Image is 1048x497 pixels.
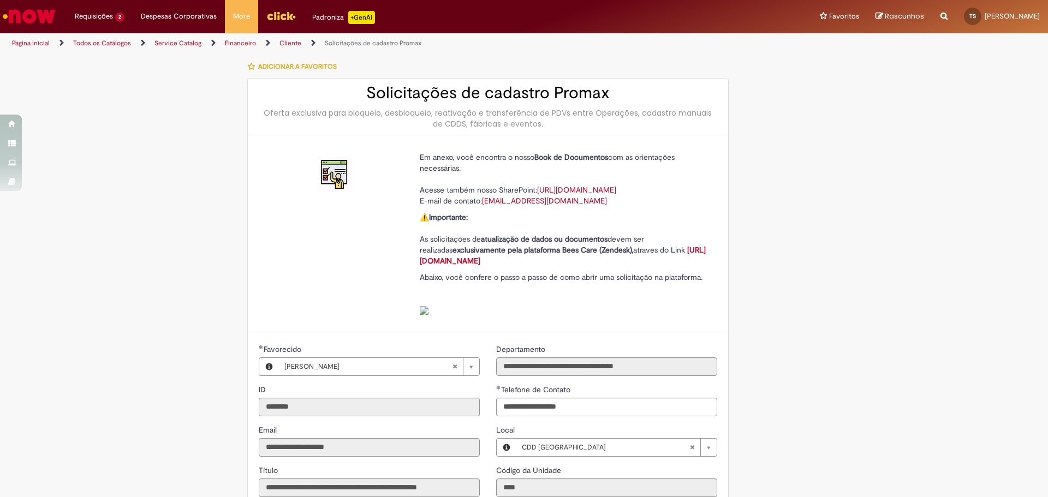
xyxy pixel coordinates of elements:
[446,358,463,375] abbr: Limpar campo Favorecido
[496,344,547,354] span: Somente leitura - Departamento
[496,478,717,497] input: Código da Unidade
[348,11,375,24] p: +GenAi
[522,439,689,456] span: CDD [GEOGRAPHIC_DATA]
[1,5,57,27] img: ServiceNow
[501,385,573,394] span: Telefone de Contato
[496,344,547,355] label: Somente leitura - Departamento
[496,385,501,390] span: Obrigatório Preenchido
[233,11,250,22] span: More
[876,11,924,22] a: Rascunhos
[264,344,303,354] span: Necessários - Favorecido
[259,438,480,457] input: Email
[684,439,700,456] abbr: Limpar campo Local
[12,39,50,47] a: Página inicial
[259,398,480,416] input: ID
[225,39,256,47] a: Financeiro
[259,107,717,129] div: Oferta exclusiva para bloqueio, desbloqueio, reativação e transferência de PDVs entre Operações, ...
[420,152,709,206] p: Em anexo, você encontra o nosso com as orientações necessárias. Acesse também nosso SharePoint: E...
[496,357,717,376] input: Departamento
[73,39,131,47] a: Todos os Catálogos
[259,358,279,375] button: Favorecido, Visualizar este registro Takasi Augusto De Souza
[259,424,279,435] label: Somente leitura - Email
[259,385,268,394] span: Somente leitura - ID
[516,439,717,456] a: CDD [GEOGRAPHIC_DATA]Limpar campo Local
[8,33,690,53] ul: Trilhas de página
[496,398,717,416] input: Telefone de Contato
[420,306,428,315] img: sys_attachment.do
[259,425,279,435] span: Somente leitura - Email
[985,11,1040,21] span: [PERSON_NAME]
[154,39,201,47] a: Service Catalog
[969,13,976,20] span: TS
[115,13,124,22] span: 2
[258,62,337,71] span: Adicionar a Favoritos
[452,245,633,255] strong: exclusivamente pela plataforma Bees Care (Zendesk),
[481,234,608,244] strong: atualização de dados ou documentos
[259,384,268,395] label: Somente leitura - ID
[259,465,280,476] label: Somente leitura - Título
[482,196,607,206] a: [EMAIL_ADDRESS][DOMAIN_NAME]
[266,8,296,24] img: click_logo_yellow_360x200.png
[420,245,706,266] a: [URL][DOMAIN_NAME]
[325,39,421,47] a: Solicitações de cadastro Promax
[279,358,479,375] a: [PERSON_NAME]Limpar campo Favorecido
[496,465,563,476] label: Somente leitura - Código da Unidade
[537,185,616,195] a: [URL][DOMAIN_NAME]
[284,358,452,375] span: [PERSON_NAME]
[420,212,709,266] p: ⚠️ As solicitações de devem ser realizadas atraves do Link
[420,272,709,315] p: Abaixo, você confere o passo a passo de como abrir uma solicitação na plataforma.
[259,465,280,475] span: Somente leitura - Título
[279,39,301,47] a: Cliente
[534,152,608,162] strong: Book de Documentos
[496,425,517,435] span: Local
[312,11,375,24] div: Padroniza
[259,84,717,102] h2: Solicitações de cadastro Promax
[429,212,468,222] strong: Importante:
[885,11,924,21] span: Rascunhos
[75,11,113,22] span: Requisições
[496,465,563,475] span: Somente leitura - Código da Unidade
[259,345,264,349] span: Obrigatório Preenchido
[141,11,217,22] span: Despesas Corporativas
[318,157,353,192] img: Solicitações de cadastro Promax
[247,55,343,78] button: Adicionar a Favoritos
[829,11,859,22] span: Favoritos
[259,478,480,497] input: Título
[497,439,516,456] button: Local, Visualizar este registro CDD Petrópolis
